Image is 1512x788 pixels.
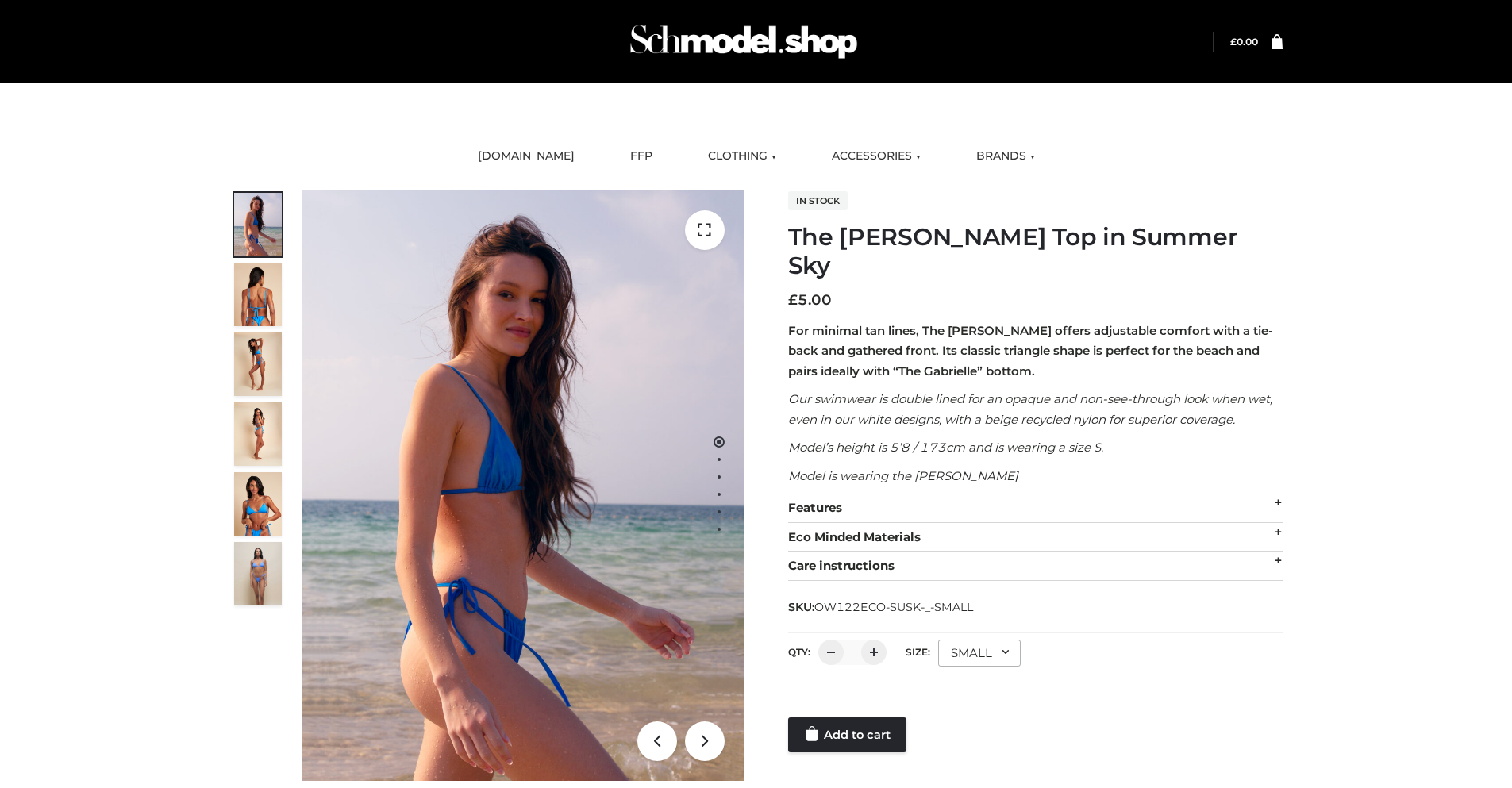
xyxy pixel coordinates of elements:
[788,717,906,752] a: Add to cart
[788,494,1283,523] div: Features
[788,523,1283,552] div: Eco Minded Materials
[788,191,848,210] span: In stock
[234,263,282,326] img: 5.Alex-top_CN-1-1_1-1.jpg
[788,440,1103,455] em: Model’s height is 5’8 / 173cm and is wearing a size S.
[1230,36,1258,48] bdi: 0.00
[234,332,282,396] img: 4.Alex-top_CN-1-1-2.jpg
[938,640,1021,667] div: SMALL
[1230,36,1237,48] span: £
[302,190,744,781] img: 1.Alex-top_SS-1_4464b1e7-c2c9-4e4b-a62c-58381cd673c0 (1)
[964,139,1047,174] a: BRANDS
[625,10,863,73] img: Schmodel Admin 964
[906,646,930,658] label: Size:
[234,472,282,536] img: 2.Alex-top_CN-1-1-2.jpg
[788,323,1273,379] strong: For minimal tan lines, The [PERSON_NAME] offers adjustable comfort with a tie-back and gathered f...
[788,468,1018,483] em: Model is wearing the [PERSON_NAME]
[820,139,933,174] a: ACCESSORIES
[788,598,975,617] span: SKU:
[234,542,282,605] img: SSVC.jpg
[788,291,798,309] span: £
[788,223,1283,280] h1: The [PERSON_NAME] Top in Summer Sky
[696,139,788,174] a: CLOTHING
[788,646,810,658] label: QTY:
[466,139,587,174] a: [DOMAIN_NAME]
[618,139,664,174] a: FFP
[814,600,973,614] span: OW122ECO-SUSK-_-SMALL
[1230,36,1258,48] a: £0.00
[234,402,282,466] img: 3.Alex-top_CN-1-1-2.jpg
[234,193,282,256] img: 1.Alex-top_SS-1_4464b1e7-c2c9-4e4b-a62c-58381cd673c0-1.jpg
[788,552,1283,581] div: Care instructions
[788,391,1272,427] em: Our swimwear is double lined for an opaque and non-see-through look when wet, even in our white d...
[788,291,832,309] bdi: 5.00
